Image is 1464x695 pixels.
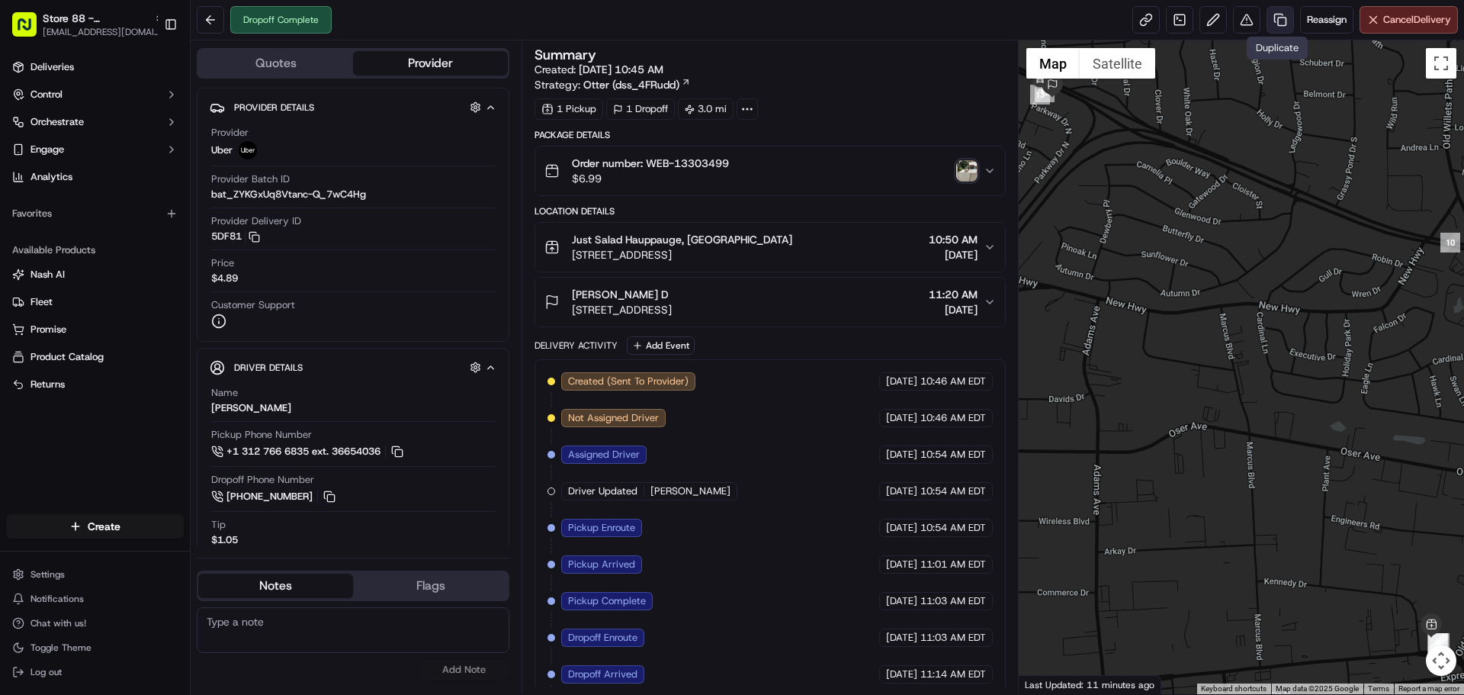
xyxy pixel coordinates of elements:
span: Provider Batch ID [211,172,290,186]
button: Notifications [6,588,184,610]
div: Available Products [6,238,184,262]
span: Created (Sent To Provider) [568,375,689,388]
span: [DATE] [929,247,978,262]
span: Created: [535,62,663,77]
div: Duplicate [1247,37,1308,60]
a: Terms (opens in new tab) [1368,684,1389,693]
span: Control [30,88,63,101]
span: Dropoff Arrived [568,668,637,681]
span: [DATE] [886,668,917,681]
span: Nash AI [30,268,65,282]
span: API Documentation [144,341,245,356]
span: Price [211,256,234,270]
a: Returns [12,378,178,391]
span: 10:46 AM EDT [920,375,986,388]
img: photo_proof_of_delivery image [956,160,978,182]
button: Quotes [198,51,353,76]
button: Orchestrate [6,110,184,134]
span: $4.89 [211,272,238,285]
button: Product Catalog [6,345,184,369]
button: Returns [6,372,184,397]
span: Customer Support [211,298,295,312]
button: Map camera controls [1426,645,1456,676]
span: Otter (dss_4FRudd) [583,77,679,92]
button: Nash AI [6,262,184,287]
div: We're available if you need us! [69,161,210,173]
button: [PHONE_NUMBER] [211,488,338,505]
a: Promise [12,323,178,336]
span: +1 312 766 6835 ext. 36654036 [226,445,380,459]
button: Driver Details [210,355,496,380]
span: 10:46 AM EDT [920,411,986,425]
span: Provider Details [234,101,314,114]
div: 10 [1440,233,1460,253]
span: Pickup Phone Number [211,428,312,442]
div: Last Updated: 11 minutes ago [1019,675,1161,694]
img: uber-new-logo.jpeg [239,141,257,159]
span: Tip [211,518,226,532]
span: Knowledge Base [30,341,117,356]
a: Deliveries [6,55,184,79]
span: [DATE] [135,278,166,290]
button: CancelDelivery [1360,6,1458,34]
button: Store 88 - Hauppauge, [GEOGRAPHIC_DATA] (Just Salad) [43,11,148,26]
span: Reassign [1307,13,1347,27]
button: Add Event [627,336,695,355]
a: 💻API Documentation [123,335,251,362]
span: Driver Updated [568,484,637,498]
h3: Summary [535,48,596,62]
button: [EMAIL_ADDRESS][DOMAIN_NAME] [43,26,165,38]
span: [STREET_ADDRESS] [572,247,792,262]
a: Product Catalog [12,350,178,364]
div: Favorites [6,201,184,226]
button: Just Salad Hauppauge, [GEOGRAPHIC_DATA][STREET_ADDRESS]10:50 AM[DATE] [535,223,1004,272]
span: Product Catalog [30,350,104,364]
button: Control [6,82,184,107]
button: Engage [6,137,184,162]
span: 11:14 AM EDT [920,668,986,681]
button: 5DF81 [211,230,260,243]
button: Provider [353,51,508,76]
span: Notifications [30,593,84,605]
span: 10:54 AM EDT [920,484,986,498]
button: +1 312 766 6835 ext. 36654036 [211,443,406,460]
span: 10:50 AM [929,232,978,247]
span: Pylon [152,378,185,390]
button: See all [236,195,278,214]
span: Map data ©2025 Google [1276,684,1359,693]
div: Past conversations [15,198,102,211]
div: Location Details [535,205,1005,217]
a: Open this area in Google Maps (opens a new window) [1023,674,1073,694]
span: [DATE] [59,236,90,249]
span: 11:01 AM EDT [920,558,986,571]
span: Provider [211,126,249,140]
span: Pickup Complete [568,594,646,608]
button: Settings [6,564,184,585]
button: Show satellite imagery [1080,48,1155,79]
button: Order number: WEB-13303499$6.99photo_proof_of_delivery image [535,146,1004,195]
div: Start new chat [69,146,250,161]
div: 1 Dropoff [606,98,675,120]
span: Name [211,386,238,400]
div: 6 [1427,633,1447,653]
span: [PERSON_NAME] [47,278,124,290]
span: 11:03 AM EDT [920,594,986,608]
span: [DATE] [886,631,917,645]
span: [DATE] [886,594,917,608]
span: Assigned Driver [568,448,640,462]
a: Nash AI [12,268,178,282]
img: Google [1023,674,1073,694]
div: 💻 [129,343,141,355]
span: Dropoff Phone Number [211,473,314,487]
span: Log out [30,666,62,678]
button: Show street map [1026,48,1080,79]
span: [DATE] 10:45 AM [579,63,663,76]
span: Just Salad Hauppauge, [GEOGRAPHIC_DATA] [572,232,792,247]
span: [DATE] [886,484,917,498]
button: Fleet [6,290,184,314]
span: Uber [211,143,233,157]
button: Store 88 - Hauppauge, [GEOGRAPHIC_DATA] (Just Salad)[EMAIL_ADDRESS][DOMAIN_NAME] [6,6,158,43]
span: Cancel Delivery [1383,13,1451,27]
button: Toggle Theme [6,637,184,658]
